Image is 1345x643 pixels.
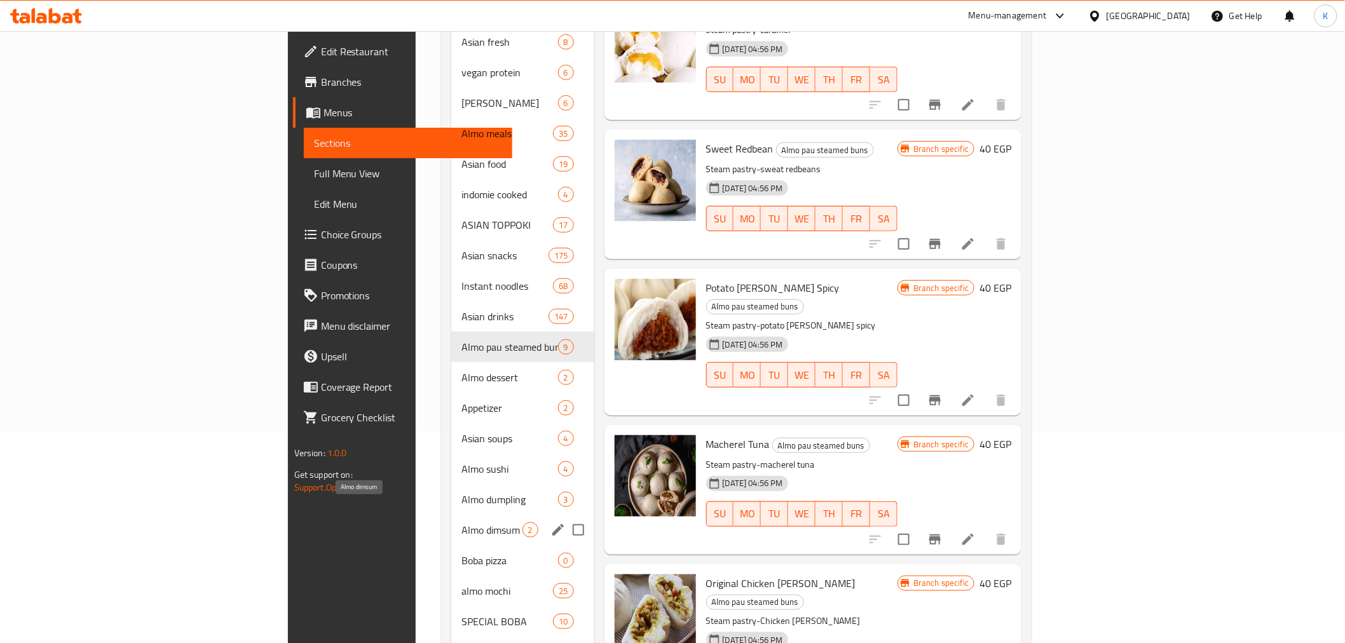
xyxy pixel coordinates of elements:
[706,67,734,92] button: SU
[554,219,573,231] span: 17
[293,402,512,433] a: Grocery Checklist
[549,311,573,323] span: 147
[980,140,1011,158] h6: 40 EGP
[549,248,573,263] div: items
[321,288,502,303] span: Promotions
[461,492,557,507] span: Almo dumpling
[553,278,573,294] div: items
[739,504,756,523] span: MO
[706,299,804,315] div: Almo pau steamed buns
[891,526,917,553] span: Select to update
[461,217,553,233] div: ASIAN TOPPOKI
[522,522,538,538] div: items
[788,67,816,92] button: WE
[558,400,574,416] div: items
[788,362,816,388] button: WE
[461,614,553,629] span: SPECIAL BOBA
[461,431,557,446] span: Asian soups
[559,67,573,79] span: 6
[293,280,512,311] a: Promotions
[451,515,594,545] div: Almo dimsum2edit
[793,366,810,384] span: WE
[870,67,898,92] button: SA
[920,90,950,120] button: Branch-specific-item
[321,44,502,59] span: Edit Restaurant
[706,206,734,231] button: SU
[461,248,549,263] div: Asian snacks
[461,461,557,477] div: Almo sushi
[321,257,502,273] span: Coupons
[451,210,594,240] div: ASIAN TOPPOKI17
[986,229,1016,259] button: delete
[554,616,573,628] span: 10
[816,67,843,92] button: TH
[461,309,549,324] span: Asian drinks
[461,583,553,599] div: almo mochi
[451,301,594,332] div: Asian drinks147
[960,97,976,112] a: Edit menu item
[870,501,898,527] button: SA
[766,210,783,228] span: TU
[766,504,783,523] span: TU
[986,524,1016,555] button: delete
[772,438,870,453] div: Almo pau steamed buns
[739,366,756,384] span: MO
[706,613,898,629] p: Steam pastry-Chicken [PERSON_NAME]
[761,206,788,231] button: TU
[554,158,573,170] span: 19
[816,501,843,527] button: TH
[875,210,892,228] span: SA
[293,372,512,402] a: Coverage Report
[558,553,574,568] div: items
[553,156,573,172] div: items
[327,445,347,461] span: 1.0.0
[558,339,574,355] div: items
[1107,9,1191,23] div: [GEOGRAPHIC_DATA]
[870,362,898,388] button: SA
[969,8,1047,24] div: Menu-management
[559,463,573,475] span: 4
[321,74,502,90] span: Branches
[461,370,557,385] div: Almo dessert
[461,553,557,568] span: Boba pizza
[321,227,502,242] span: Choice Groups
[461,278,553,294] div: Instant noodles
[1323,9,1328,23] span: K
[461,156,553,172] span: Asian food
[293,219,512,250] a: Choice Groups
[451,362,594,393] div: Almo dessert2
[554,128,573,140] span: 35
[553,614,573,629] div: items
[304,189,512,219] a: Edit Menu
[707,299,803,314] span: Almo pau steamed buns
[558,65,574,80] div: items
[739,210,756,228] span: MO
[980,574,1011,592] h6: 40 EGP
[706,362,734,388] button: SU
[706,457,898,473] p: Steam pastry-macherel tuna
[734,67,761,92] button: MO
[559,433,573,445] span: 4
[920,385,950,416] button: Branch-specific-item
[559,494,573,506] span: 3
[891,231,917,257] span: Select to update
[875,366,892,384] span: SA
[451,576,594,606] div: almo mochi25
[559,97,573,109] span: 6
[718,339,788,351] span: [DATE] 04:56 PM
[461,65,557,80] span: vegan protein
[848,71,865,89] span: FR
[321,349,502,364] span: Upsell
[451,484,594,515] div: Almo dumpling3
[451,271,594,301] div: Instant noodles68
[461,400,557,416] span: Appetizer
[559,341,573,353] span: 9
[788,206,816,231] button: WE
[712,71,729,89] span: SU
[549,309,573,324] div: items
[451,179,594,210] div: indomie cooked4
